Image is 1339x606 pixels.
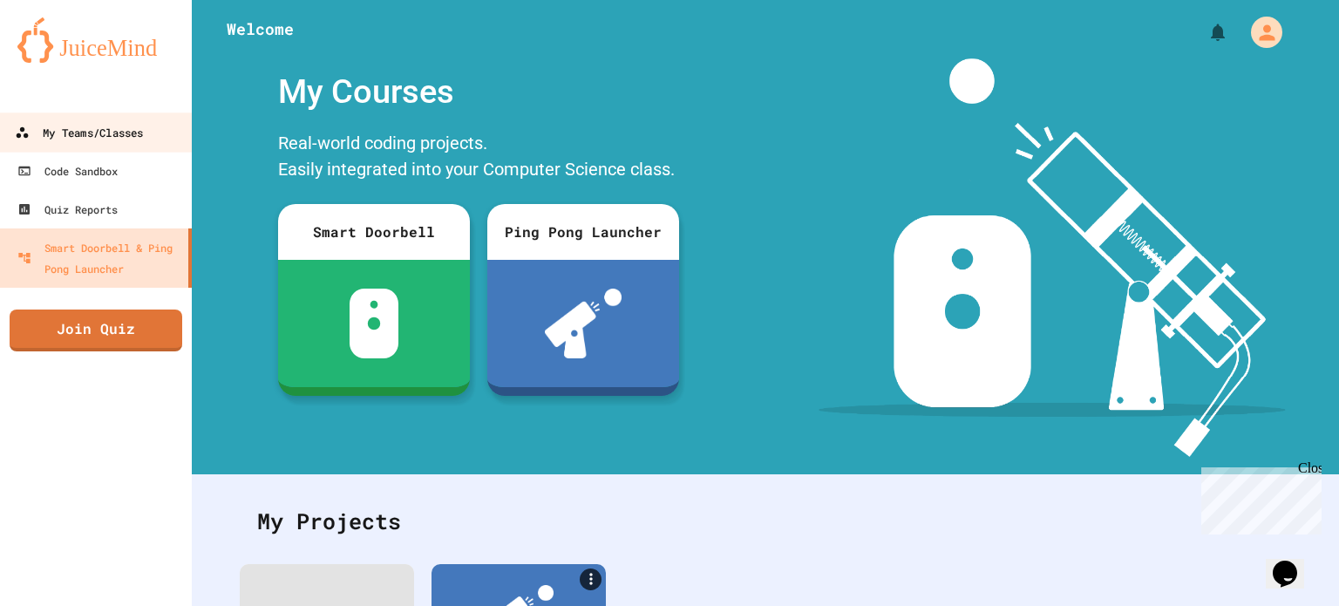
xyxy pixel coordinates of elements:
[17,199,118,220] div: Quiz Reports
[1266,536,1322,589] iframe: chat widget
[278,204,470,260] div: Smart Doorbell
[487,204,679,260] div: Ping Pong Launcher
[15,122,143,144] div: My Teams/Classes
[1175,17,1233,47] div: My Notifications
[17,160,118,181] div: Code Sandbox
[1194,460,1322,535] iframe: chat widget
[269,58,688,126] div: My Courses
[580,569,602,590] a: More
[17,237,181,279] div: Smart Doorbell & Ping Pong Launcher
[17,17,174,63] img: logo-orange.svg
[1233,12,1287,52] div: My Account
[10,310,182,351] a: Join Quiz
[819,58,1286,457] img: banner-image-my-projects.png
[240,487,1291,555] div: My Projects
[7,7,120,111] div: Chat with us now!Close
[545,289,622,358] img: ppl-with-ball.png
[350,289,399,358] img: sdb-white.svg
[269,126,688,191] div: Real-world coding projects. Easily integrated into your Computer Science class.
